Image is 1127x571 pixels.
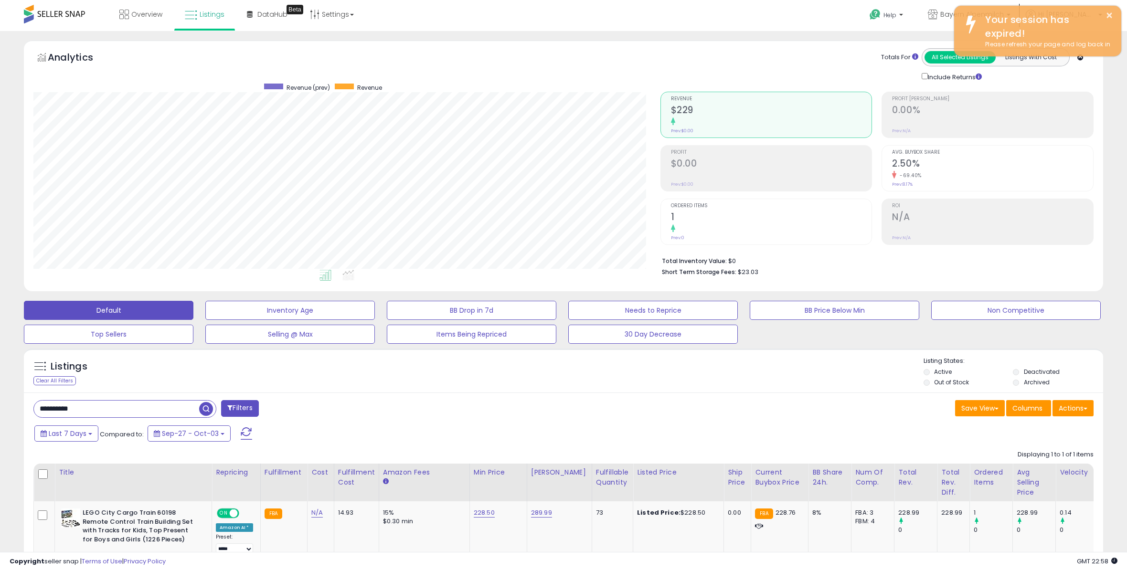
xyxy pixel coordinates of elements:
[568,301,738,320] button: Needs to Reprice
[61,551,202,566] span: | SKU: LEGO-CargoTrain60198-117.83
[531,467,588,477] div: [PERSON_NAME]
[1017,526,1055,534] div: 0
[883,11,896,19] span: Help
[892,181,913,187] small: Prev: 8.17%
[637,508,680,517] b: Listed Price:
[1017,508,1055,517] div: 228.99
[1077,557,1117,566] span: 2025-10-12 22:58 GMT
[24,325,193,344] button: Top Sellers
[1012,403,1042,413] span: Columns
[1024,378,1050,386] label: Archived
[892,203,1093,209] span: ROI
[869,9,881,21] i: Get Help
[81,551,116,560] a: B07C39LCZ9
[148,425,231,442] button: Sep-27 - Oct-03
[100,430,144,439] span: Compared to:
[531,508,552,518] a: 289.99
[892,128,911,134] small: Prev: N/A
[1106,10,1113,21] button: ×
[162,429,219,438] span: Sep-27 - Oct-03
[934,368,952,376] label: Active
[1018,450,1094,459] div: Displaying 1 to 1 of 1 items
[1006,400,1051,416] button: Columns
[82,557,122,566] a: Terms of Use
[383,517,462,526] div: $0.30 min
[671,128,693,134] small: Prev: $0.00
[671,235,684,241] small: Prev: 0
[596,467,629,487] div: Fulfillable Quantity
[221,400,258,417] button: Filters
[238,509,253,518] span: OFF
[978,40,1114,49] div: Please refresh your page and log back in
[924,357,1103,366] p: Listing States:
[898,508,937,517] div: 228.99
[812,508,844,517] div: 8%
[216,523,253,532] div: Amazon AI *
[637,508,716,517] div: $228.50
[311,467,330,477] div: Cost
[855,467,890,487] div: Num of Comp.
[287,84,330,92] span: Revenue (prev)
[1024,368,1060,376] label: Deactivated
[941,467,966,497] div: Total Rev. Diff.
[728,467,747,487] div: Ship Price
[24,301,193,320] button: Default
[131,10,162,19] span: Overview
[855,517,887,526] div: FBM: 4
[49,429,86,438] span: Last 7 Days
[1060,526,1098,534] div: 0
[738,267,758,276] span: $23.03
[218,509,230,518] span: ON
[955,400,1005,416] button: Save View
[387,301,556,320] button: BB Drop in 7d
[892,105,1093,117] h2: 0.00%
[755,508,773,519] small: FBA
[925,51,996,63] button: All Selected Listings
[671,181,693,187] small: Prev: $0.00
[940,10,1004,19] span: Bayern Alpenmilch
[357,84,382,92] span: Revenue
[216,467,256,477] div: Repricing
[934,378,969,386] label: Out of Stock
[83,508,199,546] b: LEGO City Cargo Train 60198 Remote Control Train Building Set with Tracks for Kids, Top Present f...
[1053,400,1094,416] button: Actions
[881,53,918,62] div: Totals For
[855,508,887,517] div: FBA: 3
[637,467,720,477] div: Listed Price
[662,268,736,276] b: Short Term Storage Fees:
[61,508,80,528] img: 51cl8apERxL._SL40_.jpg
[265,508,282,519] small: FBA
[10,557,44,566] strong: Copyright
[671,211,872,224] h2: 1
[51,360,87,373] h5: Listings
[896,172,922,179] small: -69.40%
[10,557,166,566] div: seller snap | |
[974,526,1012,534] div: 0
[662,254,1087,266] li: $0
[892,96,1093,102] span: Profit [PERSON_NAME]
[671,96,872,102] span: Revenue
[812,467,847,487] div: BB Share 24h.
[776,508,796,517] span: 228.76
[898,467,933,487] div: Total Rev.
[914,71,993,82] div: Include Returns
[892,158,1093,171] h2: 2.50%
[287,5,303,14] div: Tooltip anchor
[205,301,375,320] button: Inventory Age
[311,508,323,518] a: N/A
[978,13,1114,40] div: Your session has expired!
[338,508,372,517] div: 14.93
[728,508,744,517] div: 0.00
[216,534,253,555] div: Preset:
[1017,467,1052,497] div: Avg Selling Price
[387,325,556,344] button: Items Being Repriced
[671,158,872,171] h2: $0.00
[200,10,224,19] span: Listings
[596,508,626,517] div: 73
[257,10,287,19] span: DataHub
[892,150,1093,155] span: Avg. Buybox Share
[671,105,872,117] h2: $229
[1060,508,1098,517] div: 0.14
[59,467,208,477] div: Title
[995,51,1066,63] button: Listings With Cost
